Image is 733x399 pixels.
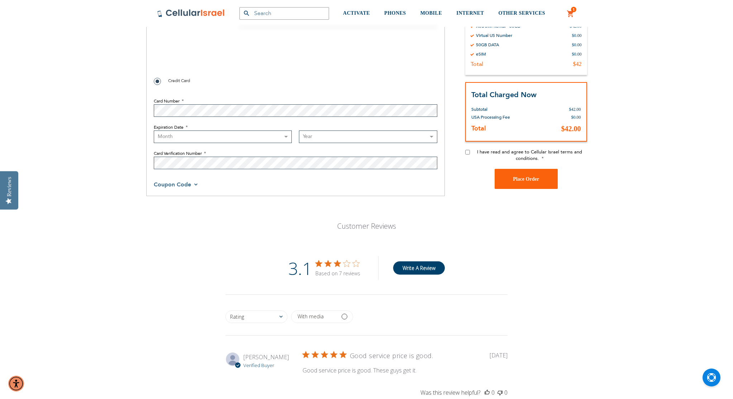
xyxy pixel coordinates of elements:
[384,10,406,16] span: PHONES
[343,10,370,16] span: ACTIVATE
[471,60,483,67] div: Total
[291,310,353,323] button: Filter by media
[471,124,486,133] strong: Total
[573,60,582,67] div: $42
[157,9,225,18] img: Cellular Israel Logo
[476,51,486,57] div: eSIM
[243,353,289,361] span: Joel W.
[350,351,433,361] h3: Good service price is good.
[471,90,537,99] strong: Total Charged Now
[420,389,480,396] div: Was this review helpful?
[498,389,503,396] button: This review was not helpful
[490,351,508,359] div: [DATE]
[154,181,191,189] span: Coupon Code
[567,10,575,18] a: 1
[572,51,582,57] div: $0.00
[572,32,582,38] div: $0.00
[296,221,437,231] p: Customer Reviews
[303,351,346,358] div: 5 out of 5 stars
[498,10,545,16] span: OTHER SERVICES
[477,149,582,162] span: I have read and agree to Cellular Israel terms and conditions.
[571,115,581,120] span: $0.00
[572,7,575,13] span: 1
[476,32,512,38] div: Virtual US Number
[504,389,508,396] div: 0
[239,7,329,20] input: Search
[393,261,445,275] button: Write A Review
[513,176,539,181] span: Place Order
[471,100,527,113] th: Subtotal
[485,389,490,396] button: This review was helpful
[288,256,312,280] div: 3.1
[572,42,582,47] div: $0.00
[168,78,190,84] span: Credit Card
[420,10,442,16] span: MOBILE
[243,362,274,369] span: Verified Buyer
[154,98,180,104] span: Card Number
[471,114,510,120] span: USA Processing Fee
[569,107,581,112] span: $42.00
[476,42,499,47] div: 50GB DATA
[315,270,360,277] div: Based on 7 reviews
[154,43,263,71] iframe: reCAPTCHA
[315,260,360,267] div: 3.1 out of 5 stars
[8,376,24,391] div: Accessibility Menu
[495,169,558,189] button: Place Order
[154,124,184,130] span: Expiration Date
[491,389,495,396] div: 0
[154,151,202,156] span: Card Verification Number
[561,125,581,133] span: $42.00
[298,314,324,319] div: With media
[456,10,484,16] span: INTERNET
[6,177,13,196] div: Reviews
